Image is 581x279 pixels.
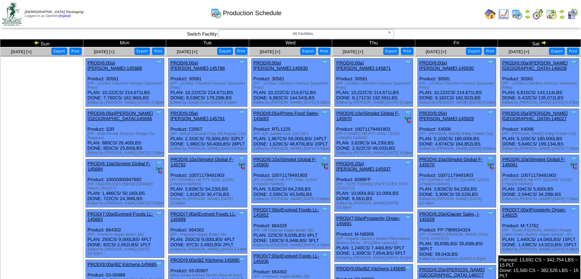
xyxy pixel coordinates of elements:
img: Tooltip [238,110,245,117]
div: (Blue Zones Kitchen Burrito Bowl (6-9oz)) [170,273,247,278]
div: Product: 30581 PLAN: 10,222CS / 214,671LBS DONE: 9,182CS / 192,822LBS [417,58,496,107]
img: Tooltip [156,210,163,217]
td: Wed [249,39,332,47]
a: PROD(6:20a)Glacier Sales, I-145928 [419,211,480,222]
a: PROD(6:10a)Simplot Global F-145870 [336,111,399,121]
img: Tooltip [570,59,577,66]
button: Print [318,48,330,55]
div: (FP - Organic Nature's Basket Plant-Based Buttery Sticks - IP (12/8oz cartons)) [336,237,413,245]
img: line_graph.gif [498,8,509,20]
td: Sat [498,39,581,47]
img: Tooltip [570,156,577,163]
div: Product: 6098FP PLAN: 10,000LBS / 10,000LBS DONE: 8,561LBS [334,159,413,212]
img: Tooltip [238,59,245,66]
div: (FP - 12/28oz Checkers Famous Seasoned Fries) [502,81,579,90]
a: [DATE] [+] [509,49,529,54]
img: calendarblend.gif [532,8,544,20]
a: PROD(7:00a)Evolved Foods LL-145683 [88,211,153,222]
img: calendarcustomer.gif [567,8,578,20]
a: PROD(6:05a)[PERSON_NAME][GEOGRAPHIC_DATA]-145686 [88,111,153,121]
div: Edited by [PERSON_NAME] [DATE] 9:06pm [170,147,247,151]
img: Tooltip [238,156,245,163]
div: Product: M-TJ762 PLAN: 1,440CS / 14,040LBS / 15PLT DONE: 1,438CS / 14,021LBS / 15PLT [500,205,579,254]
td: Sun [0,39,83,47]
a: (logout) [59,14,71,18]
div: Product: 30581 PLAN: 6,815CS / 143,114LBS DONE: 6,432CS / 135,072LBS [500,58,579,107]
img: Tooltip [238,256,245,263]
div: (FP - Premium Vegan Butter 1lb) [88,232,164,237]
img: ediSmall.gif [487,163,494,170]
button: Export [549,48,565,55]
td: Thu [332,39,415,47]
img: calendarinout.gif [546,8,557,20]
div: Edited by [PERSON_NAME] [DATE] 9:59pm [253,147,330,151]
div: (FP - 6/5lb Private Reserve Wedge Cut Potatoes) [88,132,164,140]
a: [DATE] [+] [343,49,363,54]
img: Tooltip [156,261,163,268]
button: Print [152,48,164,55]
a: [DATE] [+] [11,49,31,54]
a: PROD(6:10a)Simplot Global F-145570 [419,157,482,167]
div: (FP-FORMED HB PTY OVAL 12/10C LYNDEN FARMS) [170,178,247,186]
div: (FP-FORMED HB PTY OVAL 12/10C LYNDEN FARMS) [336,132,413,140]
div: Product: 30581 PLAN: 10,222CS / 214,671LBS DONE: 6,883CS / 144,543LBS [252,58,330,107]
div: Product: RTL1225 PLAN: 1,967CS / 59,000LBS / 24PLT DONE: 1,629CS / 48,870LBS / 20PLT [252,109,330,153]
img: Tooltip [487,156,494,163]
img: Tooltip [570,110,577,117]
span: All Facilities [221,30,385,38]
div: Product: 664302 PLAN: 250CS / 9,000LBS / 4PLT DONE: 82CS / 2,952LBS / 1PLT [86,210,164,258]
img: ediSmall.gif [570,163,577,170]
div: Edited by [PERSON_NAME] [DATE] 5:59pm [88,201,164,205]
div: (FP - Premium Vegan Butter 1lb) [253,274,330,279]
a: PROD(6:00a)[PERSON_NAME][GEOGRAPHIC_DATA]-146028 [502,60,568,71]
img: Tooltip [404,59,411,66]
td: Fri [415,39,498,47]
div: (FP -FORMED [PERSON_NAME] OVAL TOTE ZOROCO) [419,232,496,241]
img: arrowleft.gif [559,8,565,14]
span: Production Schedule [223,10,282,17]
div: Product: M-NB906 PLAN: 1,240CS / 7,440LBS / 5PLT DONE: 1,309CS / 7,854LBS / 5PLT [334,214,413,262]
img: Tooltip [156,160,163,167]
img: Tooltip [156,110,163,117]
div: (FP-FORMED HB PTY SQUARE 12/10C LYNDEN FARMS) [419,178,496,186]
a: PROD(6:05a)Prime Food Sales-145693 [253,111,319,121]
div: (FP - 6/5LB Colossal Crisp 3/8 Regular Cut) [170,132,247,136]
div: Edited by [PERSON_NAME] [DATE] 9:21pm [336,256,413,260]
button: Print [484,48,496,55]
img: arrowright.gif [541,40,547,45]
div: (FP - All Purpose Vegan Butter 1lb) [253,228,330,232]
div: Edited by [PERSON_NAME] [DATE] 5:15pm [419,100,496,105]
img: arrowright.gif [525,14,530,20]
button: Export [300,48,316,55]
img: ediSmall.gif [321,163,328,170]
div: Edited by [PERSON_NAME] [DATE] 9:29pm [253,100,330,105]
div: (FP - [PERSON_NAME] 4/4kg Crinkle Cut) [502,132,579,136]
div: Product: X4006 PLAN: 5,103CS / 180,000LBS DONE: 5,646CS / 199,134LBS [500,109,579,153]
img: Tooltip [570,206,577,213]
div: (FP - TOTE FORMED PUFF OVEN TOTE ZOROCO) [336,182,413,191]
div: (FP - 12/28oz Checkers Famous Seasoned Fries) [336,81,413,90]
div: Edited by [PERSON_NAME] [DATE] 2:36pm [88,151,164,155]
div: Product: 10071179491903 PLAN: 3,828CS / 64,230LBS DONE: 3,309CS / 55,526LBS [417,155,496,207]
div: (FP - 12/28oz Checkers Famous Seasoned Fries) [419,81,496,90]
a: PROD(6:05a)[PERSON_NAME]-145929 [419,111,474,121]
div: (FP - Trader [PERSON_NAME]'s Private Label Oranic Buttery Vegan Spread - IP) [502,228,579,237]
div: Product: 10071179491903 PLAN: 3,828CS / 64,230LBS DONE: 2,922CS / 49,032LBS [334,109,413,157]
button: Export [217,48,233,55]
div: Product: 30581 PLAN: 10,222CS / 214,671LBS DONE: 9,171CS / 192,591LBS [334,58,413,107]
img: Tooltip [404,265,411,272]
div: Edited by [PERSON_NAME] [DATE] 7:22pm [502,147,579,151]
div: Edited by Acederstrom [DATE] 9:58pm [170,100,247,105]
div: Edited by [PERSON_NAME] [DATE] 9:15pm [336,100,413,105]
button: Export [383,48,399,55]
div: Product: 664326 PLAN: 223CS / 8,028LBS / 4PLT DONE: 193CS / 6,948LBS / 3PLT [252,205,330,249]
a: PROD(6:10a)Simplot Global F-145684 [88,161,151,172]
a: [DATE] [+] [260,49,280,54]
button: Print [235,48,247,55]
div: Edited by [PERSON_NAME] [DATE] 10:29pm [336,201,413,210]
a: [DATE] [+] [94,49,114,54]
a: PROD(9:00a)BZ Kitchens-145690 [170,258,240,263]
